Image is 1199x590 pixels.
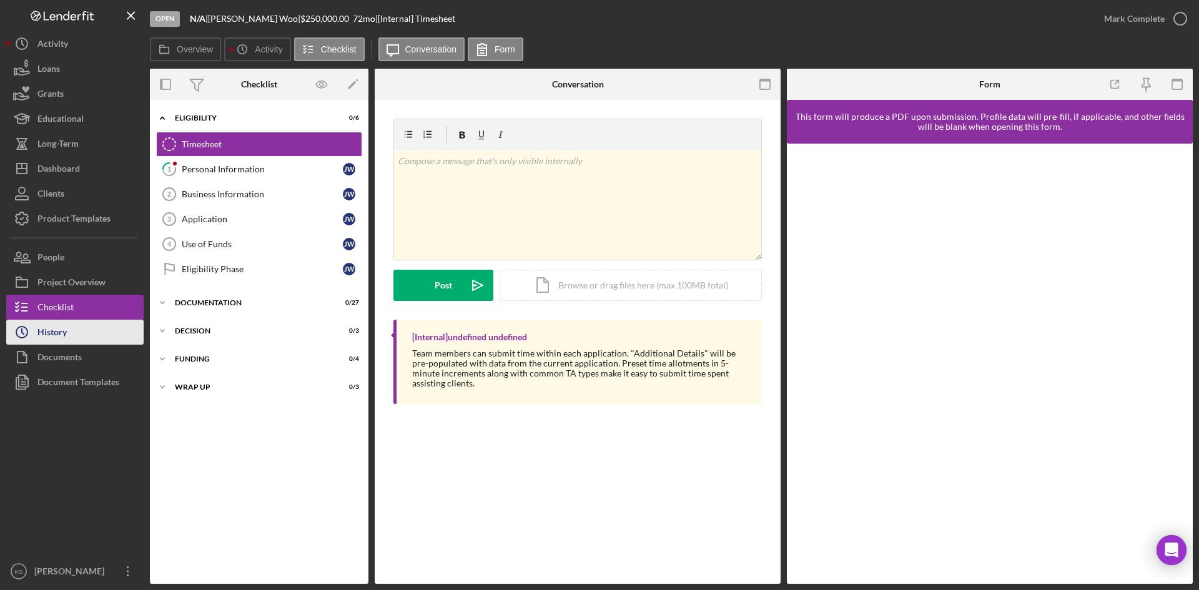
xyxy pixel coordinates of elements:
[175,383,328,391] div: Wrap up
[177,44,213,54] label: Overview
[156,257,362,282] a: Eligibility PhaseJW
[1092,6,1193,31] button: Mark Complete
[156,207,362,232] a: 3ApplicationJW
[300,14,353,24] div: $250,000.00
[799,156,1182,571] iframe: Lenderfit form
[167,240,172,248] tspan: 4
[405,44,457,54] label: Conversation
[156,157,362,182] a: 1Personal InformationJW
[321,44,357,54] label: Checklist
[175,355,328,363] div: Funding
[337,114,359,122] div: 0 / 6
[190,13,205,24] b: N/A
[15,568,23,575] text: KS
[156,182,362,207] a: 2Business InformationJW
[175,327,328,335] div: Decision
[1104,6,1165,31] div: Mark Complete
[31,559,112,587] div: [PERSON_NAME]
[294,37,365,61] button: Checklist
[495,44,515,54] label: Form
[167,215,171,223] tspan: 3
[412,348,749,388] div: Team members can submit time within each application. "Additional Details" will be pre-populated ...
[378,37,465,61] button: Conversation
[343,238,355,250] div: J W
[1157,535,1187,565] div: Open Intercom Messenger
[175,299,328,307] div: Documentation
[343,213,355,225] div: J W
[552,79,604,89] div: Conversation
[343,188,355,200] div: J W
[150,37,221,61] button: Overview
[182,139,362,149] div: Timesheet
[224,37,290,61] button: Activity
[182,239,343,249] div: Use of Funds
[337,355,359,363] div: 0 / 4
[175,114,328,122] div: Eligibility
[353,14,375,24] div: 72 mo
[190,14,208,24] div: |
[412,332,527,342] div: [Internal] undefined undefined
[979,79,1000,89] div: Form
[343,163,355,175] div: J W
[182,264,343,274] div: Eligibility Phase
[156,132,362,157] a: Timesheet
[468,37,523,61] button: Form
[435,270,452,301] div: Post
[393,270,493,301] button: Post
[156,232,362,257] a: 4Use of FundsJW
[208,14,300,24] div: [PERSON_NAME] Woo |
[167,165,171,173] tspan: 1
[255,44,282,54] label: Activity
[241,79,277,89] div: Checklist
[337,383,359,391] div: 0 / 3
[375,14,455,24] div: | [Internal] Timesheet
[182,214,343,224] div: Application
[150,11,180,27] div: Open
[343,263,355,275] div: J W
[6,559,144,584] button: KS[PERSON_NAME]
[182,189,343,199] div: Business Information
[337,327,359,335] div: 0 / 3
[793,112,1187,132] div: This form will produce a PDF upon submission. Profile data will pre-fill, if applicable, and othe...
